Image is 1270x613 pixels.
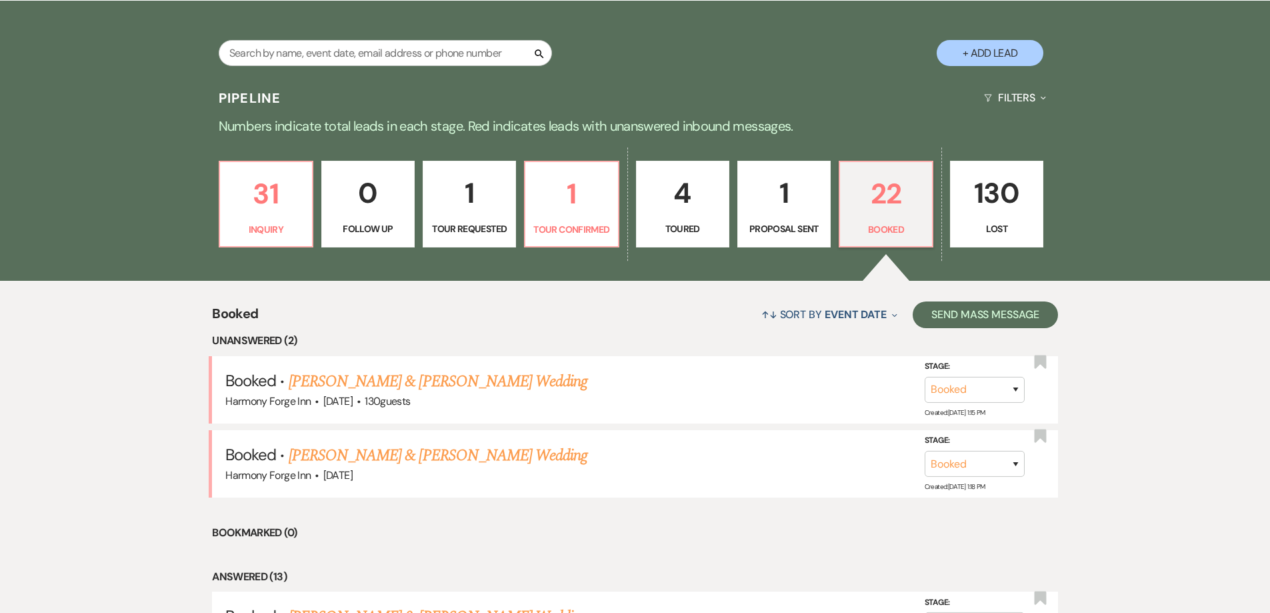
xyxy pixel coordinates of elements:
span: Harmony Forge Inn [225,468,311,482]
p: 31 [228,171,304,216]
p: 0 [330,171,406,215]
button: Send Mass Message [913,301,1058,328]
a: 22Booked [839,161,933,247]
p: Proposal Sent [746,221,822,236]
button: Sort By Event Date [756,297,903,332]
span: Booked [225,444,276,465]
a: 1Tour Confirmed [524,161,619,247]
p: Toured [645,221,721,236]
p: Tour Requested [431,221,507,236]
a: [PERSON_NAME] & [PERSON_NAME] Wedding [289,444,587,468]
a: 31Inquiry [219,161,313,247]
p: 4 [645,171,721,215]
p: Booked [848,222,924,237]
li: Unanswered (2) [212,332,1058,350]
span: Booked [225,370,276,391]
h3: Pipeline [219,89,281,107]
a: 1Tour Requested [423,161,516,247]
span: Harmony Forge Inn [225,394,311,408]
button: Filters [979,80,1051,115]
span: ↑↓ [761,308,777,322]
span: Booked [212,303,258,332]
span: Event Date [825,308,887,322]
p: 1 [431,171,507,215]
a: 4Toured [636,161,729,247]
span: [DATE] [323,394,353,408]
label: Stage: [925,596,1025,610]
p: Follow Up [330,221,406,236]
a: 0Follow Up [321,161,415,247]
a: 1Proposal Sent [737,161,831,247]
a: 130Lost [950,161,1043,247]
a: [PERSON_NAME] & [PERSON_NAME] Wedding [289,370,587,394]
label: Stage: [925,434,1025,448]
span: 130 guests [365,394,410,408]
li: Bookmarked (0) [212,524,1058,542]
input: Search by name, event date, email address or phone number [219,40,552,66]
p: Numbers indicate total leads in each stage. Red indicates leads with unanswered inbound messages. [155,115,1115,137]
span: Created: [DATE] 1:18 PM [925,482,985,491]
p: Lost [959,221,1035,236]
p: Inquiry [228,222,304,237]
p: 22 [848,171,924,216]
p: 130 [959,171,1035,215]
span: Created: [DATE] 1:15 PM [925,408,985,417]
li: Answered (13) [212,568,1058,586]
span: [DATE] [323,468,353,482]
label: Stage: [925,360,1025,374]
p: 1 [533,171,609,216]
button: + Add Lead [937,40,1043,66]
p: Tour Confirmed [533,222,609,237]
p: 1 [746,171,822,215]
